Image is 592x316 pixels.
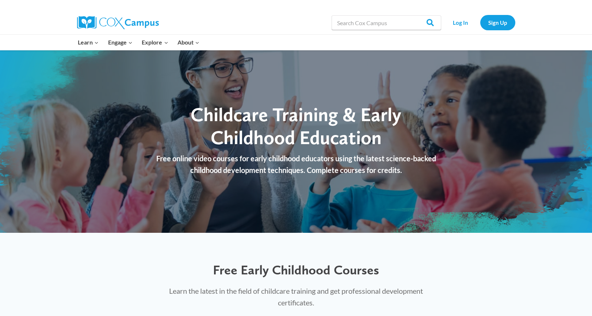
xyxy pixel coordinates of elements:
[78,38,99,47] span: Learn
[177,38,199,47] span: About
[480,15,515,30] a: Sign Up
[148,153,444,176] p: Free online video courses for early childhood educators using the latest science-backed childhood...
[213,262,379,278] span: Free Early Childhood Courses
[155,285,438,308] p: Learn the latest in the field of childcare training and get professional development certificates.
[77,16,159,29] img: Cox Campus
[191,103,401,149] span: Childcare Training & Early Childhood Education
[108,38,133,47] span: Engage
[142,38,168,47] span: Explore
[332,15,441,30] input: Search Cox Campus
[445,15,515,30] nav: Secondary Navigation
[445,15,477,30] a: Log In
[73,35,204,50] nav: Primary Navigation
